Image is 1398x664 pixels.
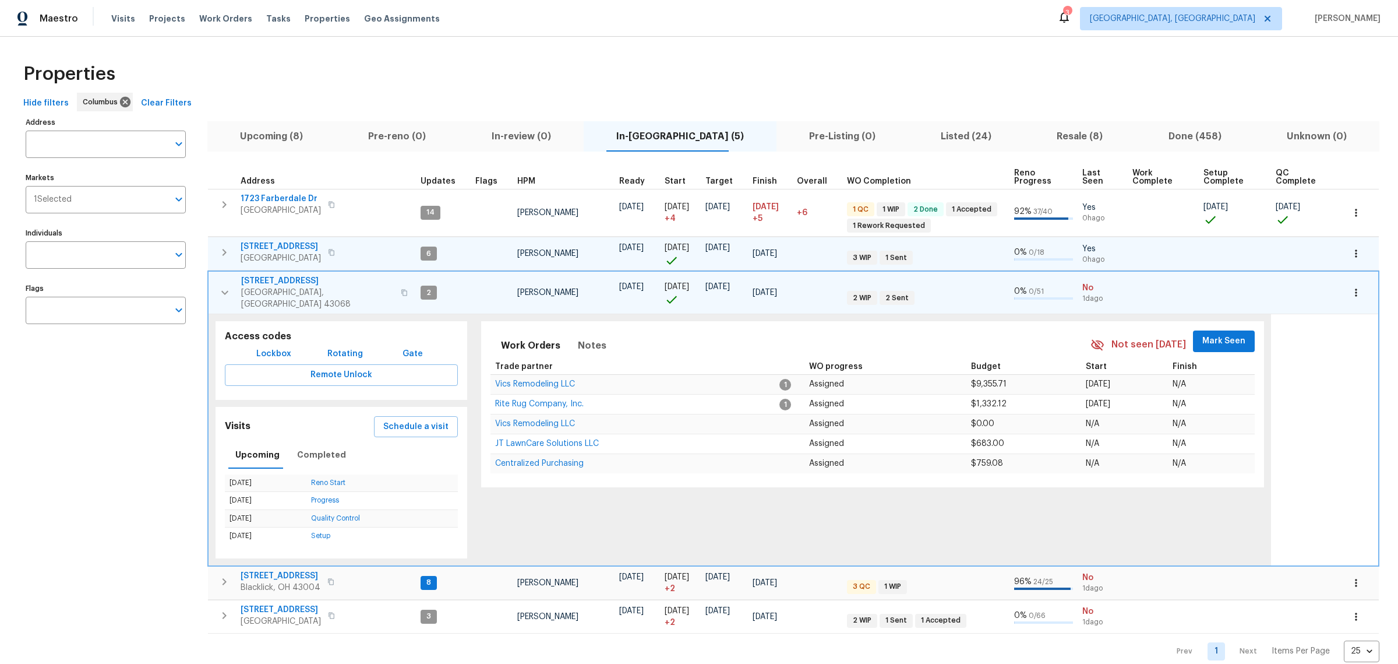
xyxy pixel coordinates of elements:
span: Pre-reno (0) [343,128,451,145]
span: [STREET_ADDRESS] [241,570,320,582]
span: 0 / 18 [1029,249,1044,256]
span: Resale (8) [1031,128,1128,145]
span: Remote Unlock [234,368,449,382]
span: Geo Assignments [364,13,440,24]
span: Work Complete [1132,169,1183,185]
span: [DATE] [705,244,730,252]
button: Lockbox [252,343,296,365]
span: 1 WIP [880,582,906,592]
span: +6 [797,209,807,217]
span: [DATE] [619,244,644,252]
td: Project started 2 days late [660,600,701,633]
span: [GEOGRAPHIC_DATA], [GEOGRAPHIC_DATA] [1090,13,1255,24]
div: Projected renovation finish date [753,177,788,185]
span: N/A [1173,440,1186,448]
label: Markets [26,174,186,181]
span: 37 / 40 [1033,208,1053,215]
button: Clear Filters [136,93,196,114]
span: [DATE] [665,244,689,252]
span: Visits [111,13,135,24]
span: Pre-Listing (0) [783,128,901,145]
span: [PERSON_NAME] [517,613,578,621]
span: Setup Complete [1203,169,1256,185]
span: [PERSON_NAME] [517,579,578,587]
span: No [1082,282,1123,294]
label: Address [26,119,186,126]
span: Yes [1082,243,1123,255]
td: [DATE] [225,510,306,527]
span: Tasks [266,15,291,23]
span: HPM [517,177,535,185]
span: Done (458) [1143,128,1247,145]
a: Progress [311,497,339,504]
span: 1 Sent [881,253,912,263]
td: Project started on time [660,237,701,270]
span: [DATE] [753,579,777,587]
span: Upcoming (8) [214,128,329,145]
span: [STREET_ADDRESS] [241,275,394,287]
span: 1723 Farberdale Dr [241,193,321,205]
button: Open [171,136,187,152]
span: Work Orders [501,338,560,354]
span: Address [241,177,275,185]
span: 8 [422,578,436,588]
a: Vics Remodeling LLC [495,381,575,388]
span: Yes [1082,202,1123,213]
a: Centralized Purchasing [495,460,584,467]
button: Remote Unlock [225,364,458,386]
span: $759.08 [971,459,1003,468]
span: [GEOGRAPHIC_DATA], [GEOGRAPHIC_DATA] 43068 [241,287,394,310]
td: Project started on time [660,271,701,314]
span: [DATE] [619,573,644,581]
span: Finish [753,177,777,185]
span: 1 QC [848,205,873,215]
div: Actual renovation start date [665,177,696,185]
span: N/A [1086,440,1099,448]
span: 3 QC [848,582,875,592]
span: [DATE] [619,283,644,291]
span: +5 [753,213,762,224]
p: Assigned [809,438,961,450]
span: 1 Accepted [916,616,965,626]
span: N/A [1086,459,1099,468]
span: [DATE] [1276,203,1300,211]
span: $9,355.71 [971,380,1007,388]
td: Project started 2 days late [660,566,701,600]
span: 2 WIP [848,293,876,303]
span: N/A [1086,420,1099,428]
button: Open [171,302,187,318]
span: Work Orders [199,13,252,24]
span: [DATE] [665,283,689,291]
span: 1 Accepted [947,205,996,215]
span: [DATE] [705,283,730,291]
h5: Visits [225,420,250,433]
span: 6 [422,249,436,259]
span: + 2 [665,617,675,628]
span: [DATE] [753,289,777,297]
span: Trade partner [495,363,553,371]
span: In-[GEOGRAPHIC_DATA] (5) [591,128,769,145]
span: Last Seen [1082,169,1113,185]
span: Overall [797,177,827,185]
span: $1,332.12 [971,400,1007,408]
span: 0 % [1014,248,1027,257]
span: Clear Filters [141,96,192,111]
span: 1d ago [1082,617,1123,627]
span: [DATE] [1203,203,1228,211]
span: [DATE] [665,607,689,615]
label: Individuals [26,230,186,237]
button: Gate [394,343,431,365]
a: Vics Remodeling LLC [495,420,575,427]
span: [DATE] [705,607,730,615]
span: [GEOGRAPHIC_DATA] [241,616,321,627]
span: 1 [779,379,791,391]
a: Rite Rug Company, Inc. [495,400,584,407]
span: Maestro [40,13,78,24]
button: Mark Seen [1193,331,1255,352]
span: 1 WIP [878,205,904,215]
span: 2 [422,288,436,298]
span: + 4 [665,213,676,224]
span: 3 WIP [848,253,876,263]
button: Hide filters [19,93,73,114]
span: + 2 [665,583,675,595]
